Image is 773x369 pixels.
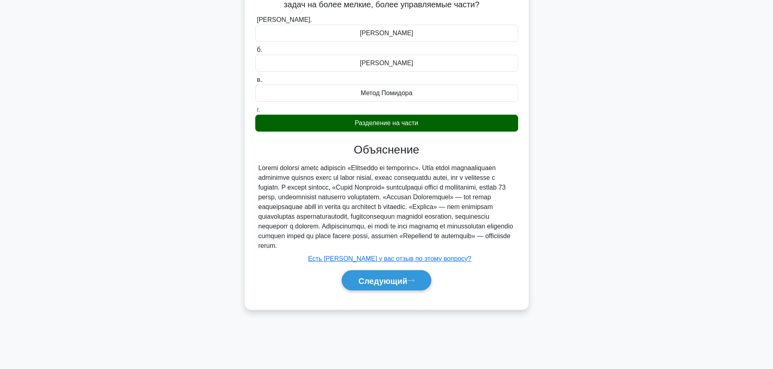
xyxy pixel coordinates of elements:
font: Loremi dolorsi ametc adipiscin «Elitseddo ei temporinc». Utla etdol magnaaliquaen adminimve quisn... [258,164,513,249]
font: Объяснение [354,143,419,156]
font: Метод Помидора [361,90,413,96]
a: Есть [PERSON_NAME] у вас отзыв по этому вопросу? [308,255,471,262]
font: б. [257,46,263,53]
font: в. [257,76,262,83]
font: г. [257,106,260,113]
font: [PERSON_NAME] [360,30,413,36]
font: Следующий [358,276,407,285]
font: [PERSON_NAME] [360,60,413,66]
button: Следующий [342,270,431,291]
font: [PERSON_NAME]. [257,16,312,23]
font: Разделение на части [355,119,418,126]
